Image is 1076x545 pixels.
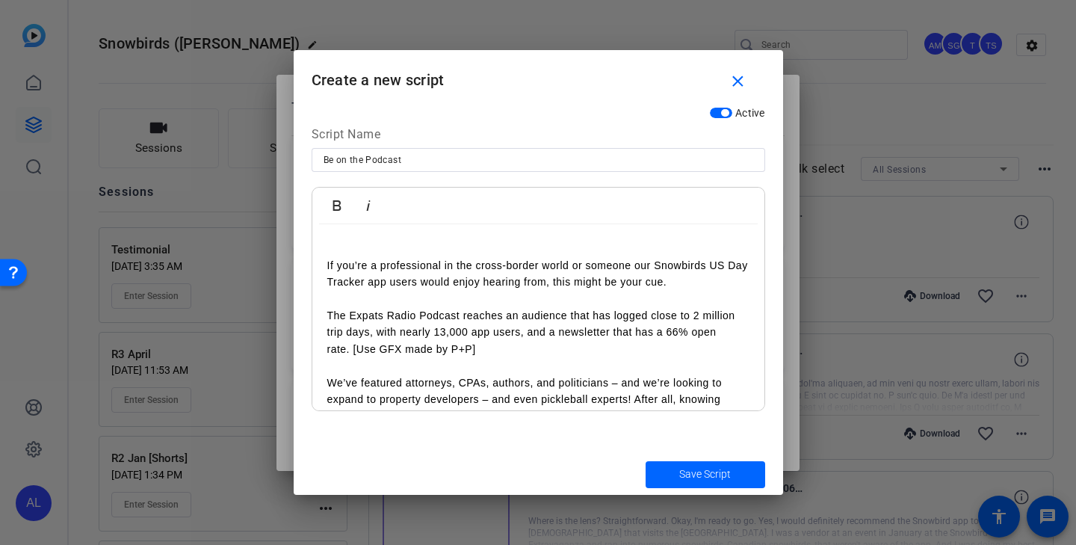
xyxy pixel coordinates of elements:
p: The Expats Radio Podcast reaches an audience that has logged close to 2 million trip days, with n... [327,307,749,357]
h1: Create a new script [294,50,783,99]
div: Script Name [312,126,765,148]
mat-icon: close [729,73,747,91]
span: Save Script [679,467,731,482]
span: Active [735,107,765,119]
input: Enter Script Name [324,151,753,169]
button: Save Script [646,461,765,488]
p: If you’re a professional in the cross-border world or someone our Snowbirds US Day Tracker app us... [327,257,749,291]
p: We’ve featured attorneys, CPAs, authors, and politicians – and we’re looking to expand to propert... [327,375,749,425]
button: Italic (⌘I) [354,191,383,221]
